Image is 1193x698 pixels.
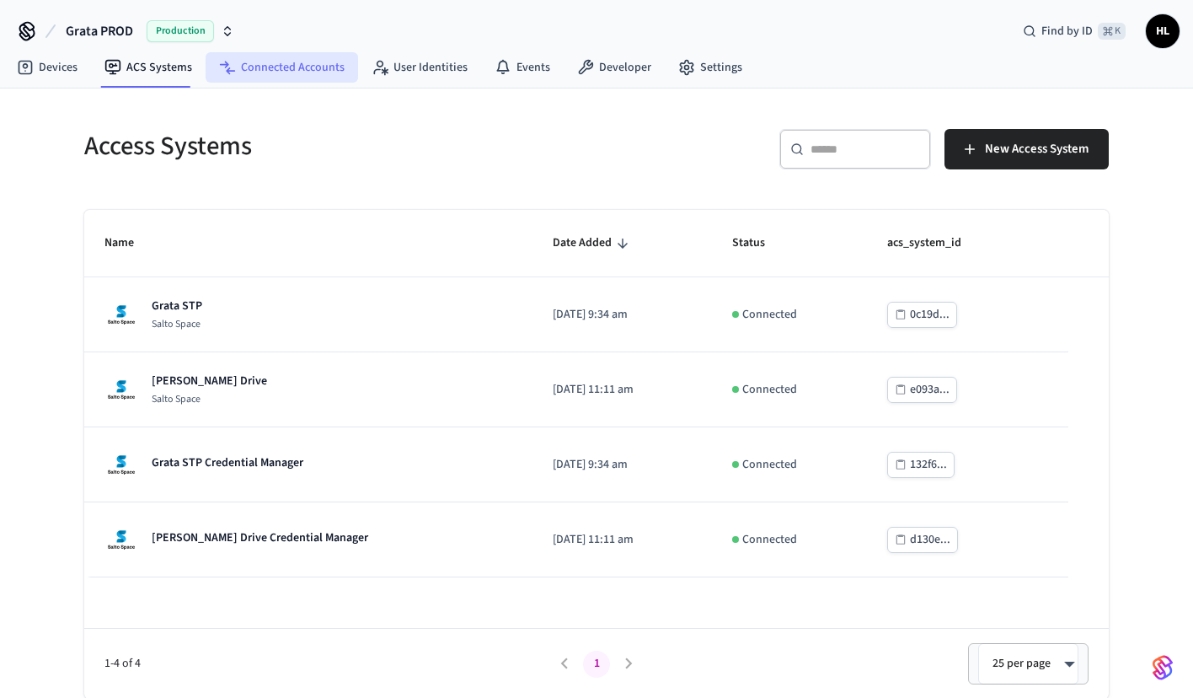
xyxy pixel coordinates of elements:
[887,302,957,328] button: 0c19d...
[206,52,358,83] a: Connected Accounts
[152,298,202,314] p: Grata STP
[887,452,955,478] button: 132f6...
[104,373,138,406] img: Salto Space Logo
[104,298,138,331] img: Salto Space Logo
[1009,16,1139,46] div: Find by ID⌘ K
[1153,654,1173,681] img: SeamLogoGradient.69752ec5.svg
[887,230,983,256] span: acs_system_id
[553,381,691,399] p: [DATE] 11:11 am
[583,651,610,678] button: page 1
[152,318,202,331] p: Salto Space
[358,52,481,83] a: User Identities
[978,643,1078,684] div: 25 per page
[553,306,691,324] p: [DATE] 9:34 am
[887,377,957,403] button: e093a...
[553,531,691,549] p: [DATE] 11:11 am
[985,138,1089,160] span: New Access System
[84,210,1109,577] table: sticky table
[944,129,1109,169] button: New Access System
[91,52,206,83] a: ACS Systems
[152,393,267,406] p: Salto Space
[742,456,797,474] p: Connected
[732,230,787,256] span: Status
[147,20,214,42] span: Production
[84,129,586,164] h5: Access Systems
[910,454,947,475] div: 132f6...
[152,454,303,471] p: Grata STP Credential Manager
[910,529,950,550] div: d130e...
[152,529,368,546] p: [PERSON_NAME] Drive Credential Manager
[481,52,564,83] a: Events
[104,448,138,481] img: Salto Space Logo
[1041,23,1093,40] span: Find by ID
[742,306,797,324] p: Connected
[548,651,645,678] nav: pagination navigation
[66,21,133,41] span: Grata PROD
[553,230,634,256] span: Date Added
[553,456,691,474] p: [DATE] 9:34 am
[910,304,950,325] div: 0c19d...
[1148,16,1178,46] span: HL
[564,52,665,83] a: Developer
[1146,14,1180,48] button: HL
[887,527,958,553] button: d130e...
[910,379,950,400] div: e093a...
[104,230,156,256] span: Name
[742,531,797,549] p: Connected
[3,52,91,83] a: Devices
[742,381,797,399] p: Connected
[1098,23,1126,40] span: ⌘ K
[104,523,138,556] img: Salto Space Logo
[665,52,756,83] a: Settings
[104,655,548,673] span: 1-4 of 4
[152,373,267,389] p: [PERSON_NAME] Drive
